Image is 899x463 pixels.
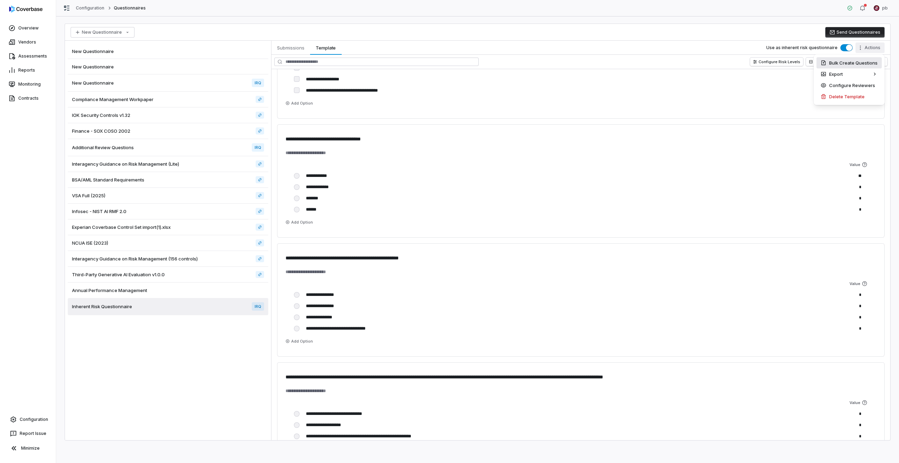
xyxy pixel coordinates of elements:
button: Send Questionnaires [825,27,885,38]
div: More actions [814,54,885,105]
div: Bulk Create Questions [816,57,882,68]
div: Delete Template [816,91,882,102]
div: Export [816,68,882,80]
div: Configure Reviewers [816,80,882,91]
